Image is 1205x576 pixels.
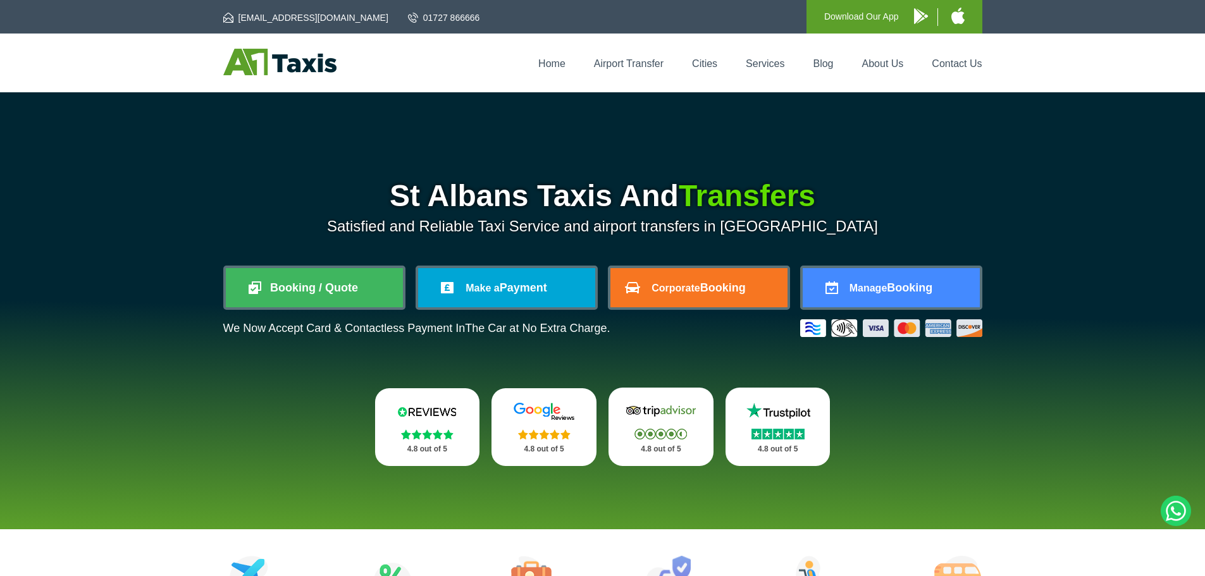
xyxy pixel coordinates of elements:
img: Reviews.io [389,402,465,421]
img: Stars [401,429,454,439]
a: Airport Transfer [594,58,664,69]
a: Booking / Quote [226,268,403,307]
img: Credit And Debit Cards [800,319,982,337]
span: Corporate [652,283,700,293]
p: 4.8 out of 5 [622,441,700,457]
img: Google [506,402,582,421]
img: A1 Taxis iPhone App [951,8,965,24]
span: Make a [466,283,499,293]
img: Trustpilot [740,401,816,420]
a: Services [746,58,784,69]
span: The Car at No Extra Charge. [465,322,610,334]
p: 4.8 out of 5 [505,441,583,457]
a: Blog [813,58,833,69]
a: Contact Us [932,58,982,69]
a: Home [538,58,565,69]
span: Manage [850,283,887,293]
a: ManageBooking [803,268,980,307]
p: 4.8 out of 5 [739,441,817,457]
img: Stars [634,429,687,439]
img: A1 Taxis St Albans LTD [223,49,337,75]
a: Cities [692,58,717,69]
img: Stars [518,429,571,439]
a: Tripadvisor Stars 4.8 out of 5 [609,388,714,466]
p: 4.8 out of 5 [389,441,466,457]
a: Google Stars 4.8 out of 5 [491,388,596,466]
a: About Us [862,58,904,69]
a: Make aPayment [418,268,595,307]
img: Stars [751,429,805,439]
a: Reviews.io Stars 4.8 out of 5 [375,388,480,466]
img: Tripadvisor [623,401,699,420]
a: Trustpilot Stars 4.8 out of 5 [726,388,831,466]
h1: St Albans Taxis And [223,181,982,211]
a: 01727 866666 [408,11,480,24]
p: We Now Accept Card & Contactless Payment In [223,322,610,335]
a: [EMAIL_ADDRESS][DOMAIN_NAME] [223,11,388,24]
span: Transfers [679,179,815,212]
p: Satisfied and Reliable Taxi Service and airport transfers in [GEOGRAPHIC_DATA] [223,218,982,235]
img: A1 Taxis Android App [914,8,928,24]
a: CorporateBooking [610,268,788,307]
p: Download Our App [824,9,899,25]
